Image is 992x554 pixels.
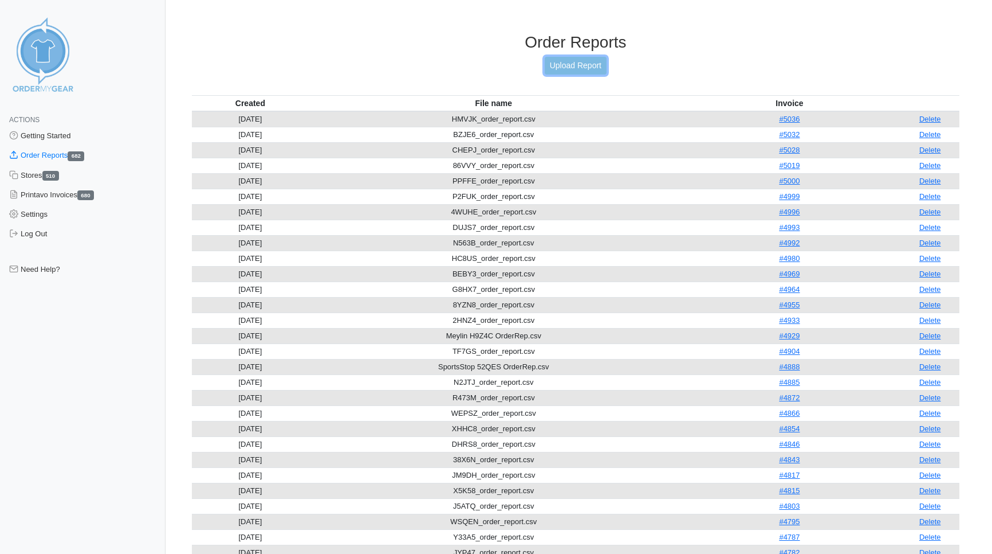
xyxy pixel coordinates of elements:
[192,313,309,328] td: [DATE]
[309,405,678,421] td: WEPSZ_order_report.csv
[919,270,941,278] a: Delete
[919,471,941,479] a: Delete
[919,285,941,294] a: Delete
[919,378,941,387] a: Delete
[779,424,800,433] a: #4854
[192,328,309,344] td: [DATE]
[309,235,678,251] td: N563B_order_report.csv
[192,529,309,545] td: [DATE]
[779,115,800,123] a: #5036
[309,328,678,344] td: Meylin H9Z4C OrderRep.csv
[919,533,941,541] a: Delete
[919,424,941,433] a: Delete
[919,455,941,464] a: Delete
[779,177,800,185] a: #5000
[309,204,678,220] td: 4WUHE_order_report.csv
[779,486,800,495] a: #4815
[192,359,309,374] td: [DATE]
[192,173,309,189] td: [DATE]
[919,115,941,123] a: Delete
[192,158,309,173] td: [DATE]
[919,239,941,247] a: Delete
[919,146,941,154] a: Delete
[779,347,800,356] a: #4904
[192,111,309,127] td: [DATE]
[919,486,941,495] a: Delete
[779,393,800,402] a: #4872
[919,161,941,170] a: Delete
[9,116,40,124] span: Actions
[192,344,309,359] td: [DATE]
[192,498,309,514] td: [DATE]
[309,344,678,359] td: TF7GS_order_report.csv
[779,301,800,309] a: #4955
[779,502,800,510] a: #4803
[309,390,678,405] td: R473M_order_report.csv
[779,316,800,325] a: #4933
[192,142,309,158] td: [DATE]
[192,390,309,405] td: [DATE]
[779,285,800,294] a: #4964
[192,467,309,483] td: [DATE]
[309,297,678,313] td: 8YZN8_order_report.csv
[779,409,800,418] a: #4866
[779,455,800,464] a: #4843
[919,440,941,448] a: Delete
[192,421,309,436] td: [DATE]
[779,146,800,154] a: #5028
[919,347,941,356] a: Delete
[192,33,959,52] h3: Order Reports
[309,359,678,374] td: SportsStop 52QES OrderRep.csv
[309,498,678,514] td: J5ATQ_order_report.csv
[309,313,678,328] td: 2HNZ4_order_report.csv
[779,239,800,247] a: #4992
[779,130,800,139] a: #5032
[192,127,309,142] td: [DATE]
[42,171,59,181] span: 510
[779,362,800,371] a: #4888
[192,483,309,498] td: [DATE]
[919,316,941,325] a: Delete
[192,452,309,467] td: [DATE]
[919,409,941,418] a: Delete
[77,190,94,200] span: 680
[309,251,678,266] td: HC8US_order_report.csv
[309,95,678,111] th: File name
[192,220,309,235] td: [DATE]
[309,266,678,282] td: BEBY3_order_report.csv
[309,514,678,529] td: WSQEN_order_report.csv
[309,374,678,390] td: N2JTJ_order_report.csv
[919,192,941,201] a: Delete
[919,393,941,402] a: Delete
[309,467,678,483] td: JM9DH_order_report.csv
[919,517,941,526] a: Delete
[779,517,800,526] a: #4795
[192,282,309,297] td: [DATE]
[779,208,800,216] a: #4996
[309,189,678,204] td: P2FUK_order_report.csv
[192,436,309,452] td: [DATE]
[779,378,800,387] a: #4885
[679,95,901,111] th: Invoice
[309,142,678,158] td: CHEPJ_order_report.csv
[192,374,309,390] td: [DATE]
[779,192,800,201] a: #4999
[309,483,678,498] td: X5K58_order_report.csv
[192,266,309,282] td: [DATE]
[919,254,941,263] a: Delete
[919,362,941,371] a: Delete
[919,130,941,139] a: Delete
[779,254,800,263] a: #4980
[192,189,309,204] td: [DATE]
[309,529,678,545] td: Y33A5_order_report.csv
[919,223,941,232] a: Delete
[309,436,678,452] td: DHRS8_order_report.csv
[192,405,309,421] td: [DATE]
[919,208,941,216] a: Delete
[919,502,941,510] a: Delete
[779,471,800,479] a: #4817
[192,204,309,220] td: [DATE]
[779,533,800,541] a: #4787
[192,95,309,111] th: Created
[309,421,678,436] td: XHHC8_order_report.csv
